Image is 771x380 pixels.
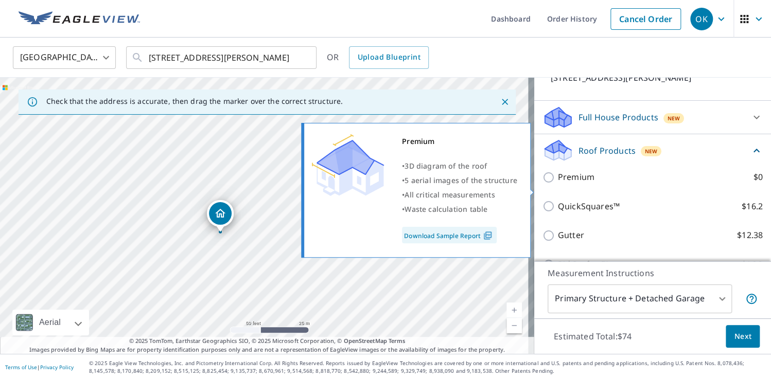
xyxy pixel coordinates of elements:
[542,105,763,130] div: Full House ProductsNew
[558,258,608,271] p: Bid Perfect™
[327,46,429,69] div: OR
[737,229,763,242] p: $12.38
[645,147,658,155] span: New
[207,200,234,232] div: Dropped pin, building 1, Residential property, 5229 Avenida Pescadora Fort Myers Beach, FL 33931
[13,43,116,72] div: [GEOGRAPHIC_DATA]
[402,134,517,149] div: Premium
[742,200,763,213] p: $16.2
[36,310,64,335] div: Aerial
[726,325,760,348] button: Next
[405,175,517,185] span: 5 aerial images of the structure
[546,325,640,348] p: Estimated Total: $74
[548,267,758,279] p: Measurement Instructions
[343,337,387,345] a: OpenStreetMap
[129,337,406,346] span: © 2025 TomTom, Earthstar Geographics SIO, © 2025 Microsoft Corporation, ©
[402,227,497,243] a: Download Sample Report
[357,51,420,64] span: Upload Blueprint
[389,337,406,345] a: Terms
[558,200,620,213] p: QuickSquares™
[498,95,512,108] button: Close
[312,134,384,196] img: Premium
[610,8,681,30] a: Cancel Order
[402,188,517,202] div: •
[745,293,758,305] span: Your report will include the primary structure and a detached garage if one exists.
[349,46,428,69] a: Upload Blueprint
[12,310,89,335] div: Aerial
[405,204,487,214] span: Waste calculation table
[558,229,584,242] p: Gutter
[402,202,517,216] div: •
[579,111,658,123] p: Full House Products
[405,190,495,200] span: All critical measurements
[481,231,495,240] img: Pdf Icon
[548,284,732,313] div: Primary Structure + Detached Garage
[5,364,37,371] a: Terms of Use
[558,171,594,184] p: Premium
[5,364,74,370] p: |
[734,330,751,343] span: Next
[149,43,295,72] input: Search by address or latitude-longitude
[690,8,713,30] div: OK
[19,11,140,27] img: EV Logo
[89,359,766,375] p: © 2025 Eagle View Technologies, Inc. and Pictometry International Corp. All Rights Reserved. Repo...
[579,144,636,157] p: Roof Products
[405,161,487,171] span: 3D diagram of the roof
[402,173,517,188] div: •
[551,71,726,84] p: [STREET_ADDRESS][PERSON_NAME]
[542,138,763,162] div: Roof ProductsNew
[506,302,522,318] a: Current Level 19, Zoom In
[506,318,522,333] a: Current Level 19, Zoom Out
[46,97,343,106] p: Check that the address is accurate, then drag the marker over the correct structure.
[742,258,763,271] p: $16.2
[40,364,74,371] a: Privacy Policy
[668,114,680,122] span: New
[754,171,763,184] p: $0
[402,159,517,173] div: •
